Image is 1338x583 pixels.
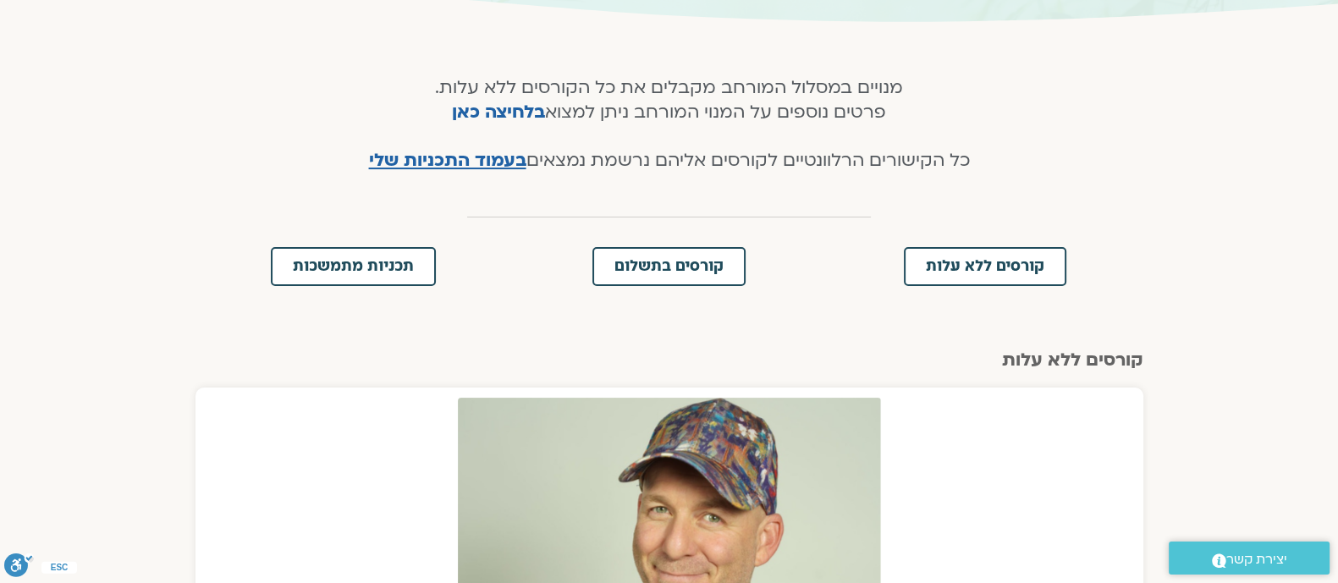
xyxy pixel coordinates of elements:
[369,148,526,173] a: בעמוד התכניות שלי
[271,247,436,286] a: תכניות מתמשכות
[614,259,724,274] span: קורסים בתשלום
[926,259,1044,274] span: קורסים ללא עלות
[1169,542,1330,575] a: יצירת קשר
[293,259,414,274] span: תכניות מתמשכות
[349,76,989,173] h4: מנויים במסלול המורחב מקבלים את כל הקורסים ללא עלות. פרטים נוספים על המנוי המורחב ניתן למצוא כל הק...
[195,350,1143,371] h2: קורסים ללא עלות
[592,247,746,286] a: קורסים בתשלום
[452,100,545,124] a: בלחיצה כאן
[1226,548,1287,571] span: יצירת קשר
[904,247,1066,286] a: קורסים ללא עלות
